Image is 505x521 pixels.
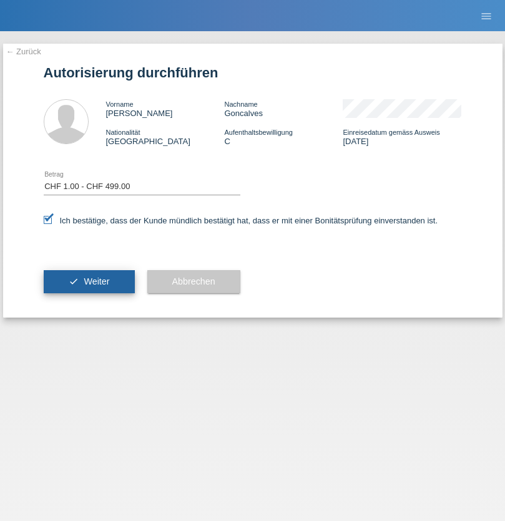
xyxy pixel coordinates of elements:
[106,100,134,108] span: Vorname
[480,10,493,22] i: menu
[44,65,462,80] h1: Autorisierung durchführen
[224,100,257,108] span: Nachname
[224,127,343,146] div: C
[224,129,292,136] span: Aufenthaltsbewilligung
[106,99,225,118] div: [PERSON_NAME]
[44,270,135,294] button: check Weiter
[172,276,215,286] span: Abbrechen
[147,270,240,294] button: Abbrechen
[69,276,79,286] i: check
[6,47,41,56] a: ← Zurück
[224,99,343,118] div: Goncalves
[343,127,461,146] div: [DATE]
[474,12,499,19] a: menu
[106,127,225,146] div: [GEOGRAPHIC_DATA]
[84,276,109,286] span: Weiter
[106,129,140,136] span: Nationalität
[44,216,438,225] label: Ich bestätige, dass der Kunde mündlich bestätigt hat, dass er mit einer Bonitätsprüfung einversta...
[343,129,439,136] span: Einreisedatum gemäss Ausweis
